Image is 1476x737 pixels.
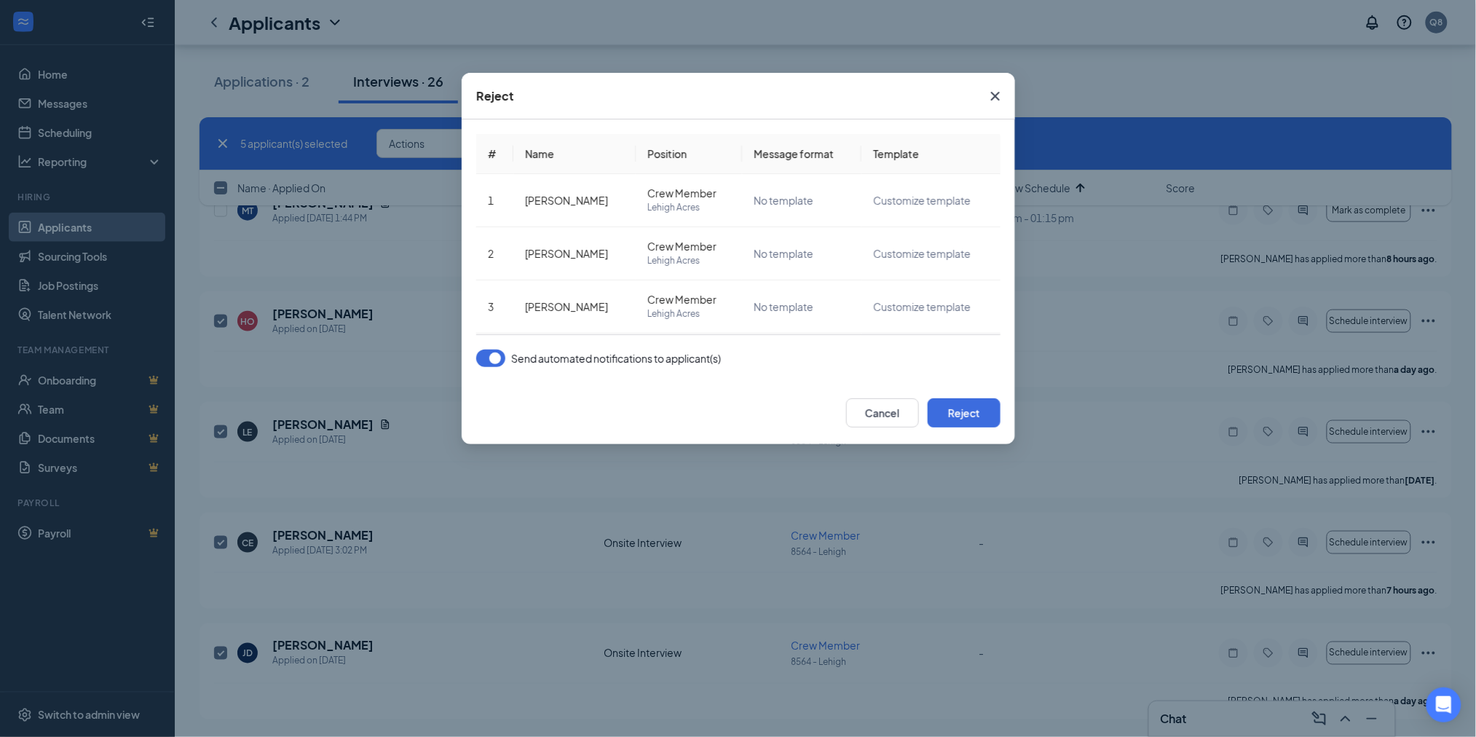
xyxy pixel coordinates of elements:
th: Template [861,134,1000,174]
span: Customize template [872,300,970,313]
svg: Cross [987,87,1004,105]
span: No template [754,194,813,207]
div: Open Intercom Messenger [1426,687,1461,722]
span: Customize template [872,247,970,260]
th: Position [635,134,741,174]
span: 3 [488,300,494,313]
span: Crew Member [647,239,730,253]
span: 2 [488,247,494,260]
span: Lehigh Acres [647,253,730,268]
th: Message format [742,134,861,174]
span: Customize template [872,194,970,207]
td: [PERSON_NAME] [513,174,635,227]
span: No template [754,247,813,260]
td: [PERSON_NAME] [513,334,635,387]
span: Send automated notifications to applicant(s) [511,350,721,367]
td: [PERSON_NAME] [513,227,635,280]
span: Crew Member [647,186,730,200]
span: Lehigh Acres [647,307,730,321]
span: 1 [488,194,494,207]
span: Lehigh Acres [647,200,730,215]
th: # [476,134,513,174]
td: [PERSON_NAME] [513,280,635,334]
th: Name [513,134,635,174]
span: Crew Member [647,292,730,307]
button: Close [976,73,1015,119]
span: No template [754,300,813,313]
button: Reject [928,398,1001,427]
button: Cancel [846,398,919,427]
div: Reject [476,88,514,104]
